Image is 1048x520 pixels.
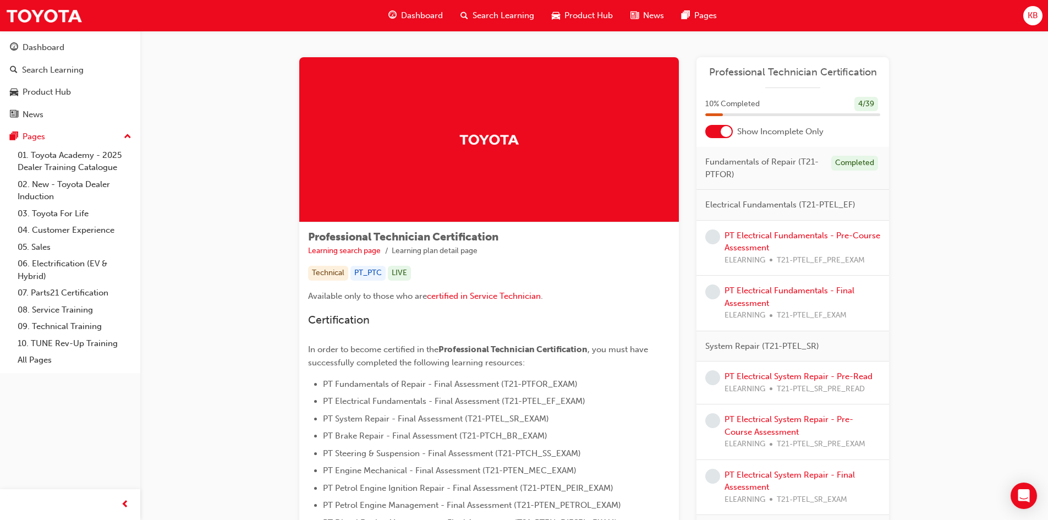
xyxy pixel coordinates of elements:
[725,494,765,506] span: ELEARNING
[10,65,18,75] span: search-icon
[323,396,585,406] span: PT Electrical Fundamentals - Final Assessment (T21-PTEL_EF_EXAM)
[4,105,136,125] a: News
[705,66,880,79] a: Professional Technician Certification
[725,438,765,451] span: ELEARNING
[388,266,411,281] div: LIVE
[725,286,854,308] a: PT Electrical Fundamentals - Final Assessment
[460,9,468,23] span: search-icon
[725,309,765,322] span: ELEARNING
[392,245,478,258] li: Learning plan detail page
[725,254,765,267] span: ELEARNING
[13,147,136,176] a: 01. Toyota Academy - 2025 Dealer Training Catalogue
[452,4,543,27] a: search-iconSearch Learning
[13,318,136,335] a: 09. Technical Training
[13,176,136,205] a: 02. New - Toyota Dealer Induction
[23,130,45,143] div: Pages
[705,156,822,180] span: Fundamentals of Repair (T21-PTFOR)
[13,222,136,239] a: 04. Customer Experience
[705,98,760,111] span: 10 % Completed
[737,125,824,138] span: Show Incomplete Only
[725,383,765,396] span: ELEARNING
[23,41,64,54] div: Dashboard
[121,498,129,512] span: prev-icon
[308,344,650,368] span: , you must have successfully completed the following learning resources:
[438,344,588,354] span: Professional Technician Certification
[705,469,720,484] span: learningRecordVerb_NONE-icon
[705,229,720,244] span: learningRecordVerb_NONE-icon
[323,448,581,458] span: PT Steering & Suspension - Final Assessment (T21-PTCH_SS_EXAM)
[725,371,873,381] a: PT Electrical System Repair - Pre-Read
[380,4,452,27] a: guage-iconDashboard
[23,108,43,121] div: News
[543,4,622,27] a: car-iconProduct Hub
[725,414,853,437] a: PT Electrical System Repair - Pre-Course Assessment
[643,9,664,22] span: News
[308,246,381,255] a: Learning search page
[564,9,613,22] span: Product Hub
[831,156,878,171] div: Completed
[777,309,847,322] span: T21-PTEL_EF_EXAM
[705,199,855,211] span: Electrical Fundamentals (T21-PTEL_EF)
[552,9,560,23] span: car-icon
[1011,483,1037,509] div: Open Intercom Messenger
[308,291,427,301] span: Available only to those who are
[323,466,577,475] span: PT Engine Mechanical - Final Assessment (T21-PTEN_MEC_EXAM)
[1023,6,1042,25] button: KB
[725,470,855,492] a: PT Electrical System Repair - Final Assessment
[13,335,136,352] a: 10. TUNE Rev-Up Training
[4,127,136,147] button: Pages
[308,231,498,243] span: Professional Technician Certification
[4,60,136,80] a: Search Learning
[705,284,720,299] span: learningRecordVerb_NONE-icon
[323,431,547,441] span: PT Brake Repair - Final Assessment (T21-PTCH_BR_EXAM)
[682,9,690,23] span: pages-icon
[13,352,136,369] a: All Pages
[401,9,443,22] span: Dashboard
[705,413,720,428] span: learningRecordVerb_NONE-icon
[1028,9,1038,22] span: KB
[13,205,136,222] a: 03. Toyota For Life
[10,43,18,53] span: guage-icon
[323,414,549,424] span: PT System Repair - Final Assessment (T21-PTEL_SR_EXAM)
[13,302,136,319] a: 08. Service Training
[630,9,639,23] span: news-icon
[350,266,386,281] div: PT_PTC
[10,132,18,142] span: pages-icon
[4,82,136,102] a: Product Hub
[705,340,819,353] span: System Repair (T21-PTEL_SR)
[13,239,136,256] a: 05. Sales
[13,284,136,302] a: 07. Parts21 Certification
[777,494,847,506] span: T21-PTEL_SR_EXAM
[777,254,865,267] span: T21-PTEL_EF_PRE_EXAM
[323,500,621,510] span: PT Petrol Engine Management - Final Assessment (T21-PTEN_PETROL_EXAM)
[388,9,397,23] span: guage-icon
[10,110,18,120] span: news-icon
[854,97,878,112] div: 4 / 39
[777,383,865,396] span: T21-PTEL_SR_PRE_READ
[22,64,84,76] div: Search Learning
[673,4,726,27] a: pages-iconPages
[308,314,370,326] span: Certification
[124,130,131,144] span: up-icon
[622,4,673,27] a: news-iconNews
[323,483,613,493] span: PT Petrol Engine Ignition Repair - Final Assessment (T21-PTEN_PEIR_EXAM)
[473,9,534,22] span: Search Learning
[308,344,438,354] span: In order to become certified in the
[725,231,880,253] a: PT Electrical Fundamentals - Pre-Course Assessment
[13,255,136,284] a: 06. Electrification (EV & Hybrid)
[694,9,717,22] span: Pages
[323,379,578,389] span: PT Fundamentals of Repair - Final Assessment (T21-PTFOR_EXAM)
[777,438,865,451] span: T21-PTEL_SR_PRE_EXAM
[6,3,83,28] img: Trak
[4,37,136,58] a: Dashboard
[4,35,136,127] button: DashboardSearch LearningProduct HubNews
[308,266,348,281] div: Technical
[10,87,18,97] span: car-icon
[541,291,543,301] span: .
[427,291,541,301] a: certified in Service Technician
[23,86,71,98] div: Product Hub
